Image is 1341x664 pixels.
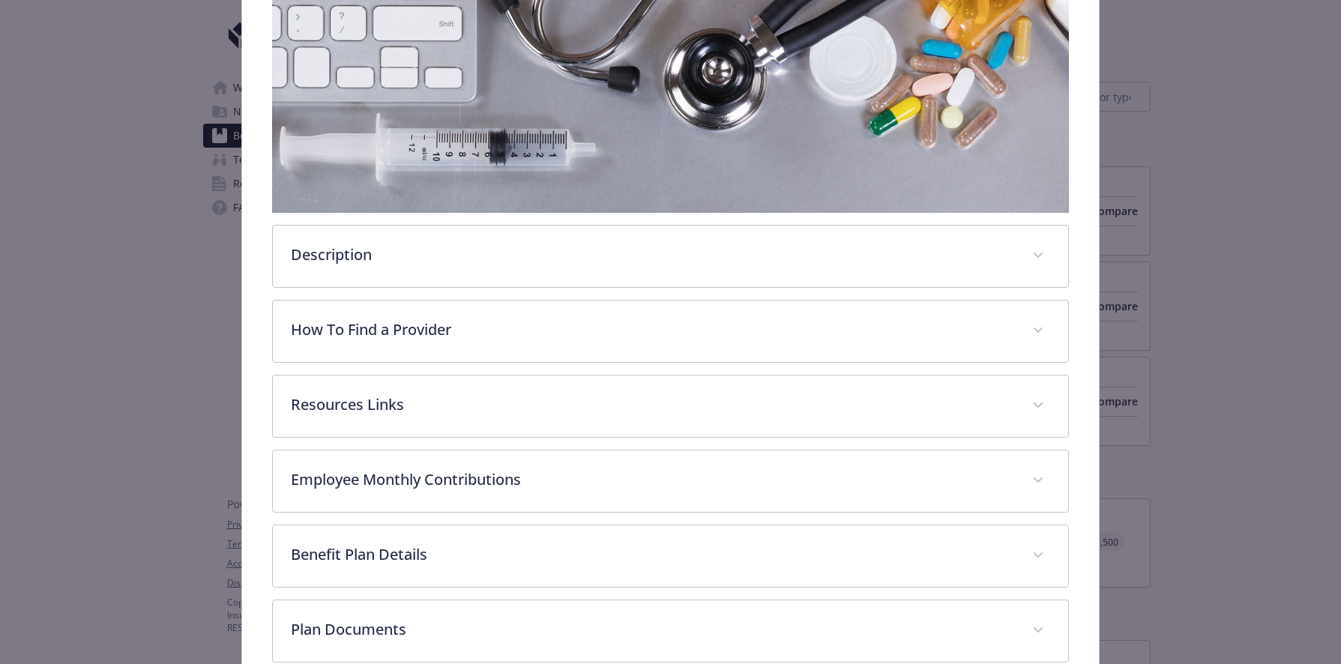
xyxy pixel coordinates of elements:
p: Description [291,244,1014,266]
div: Plan Documents [273,600,1068,662]
div: How To Find a Provider [273,301,1068,362]
div: Benefit Plan Details [273,525,1068,587]
p: Benefit Plan Details [291,543,1014,566]
div: Resources Links [273,375,1068,437]
p: Plan Documents [291,618,1014,641]
p: Resources Links [291,393,1014,416]
p: How To Find a Provider [291,319,1014,341]
div: Employee Monthly Contributions [273,450,1068,512]
p: Employee Monthly Contributions [291,468,1014,491]
div: Description [273,226,1068,287]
